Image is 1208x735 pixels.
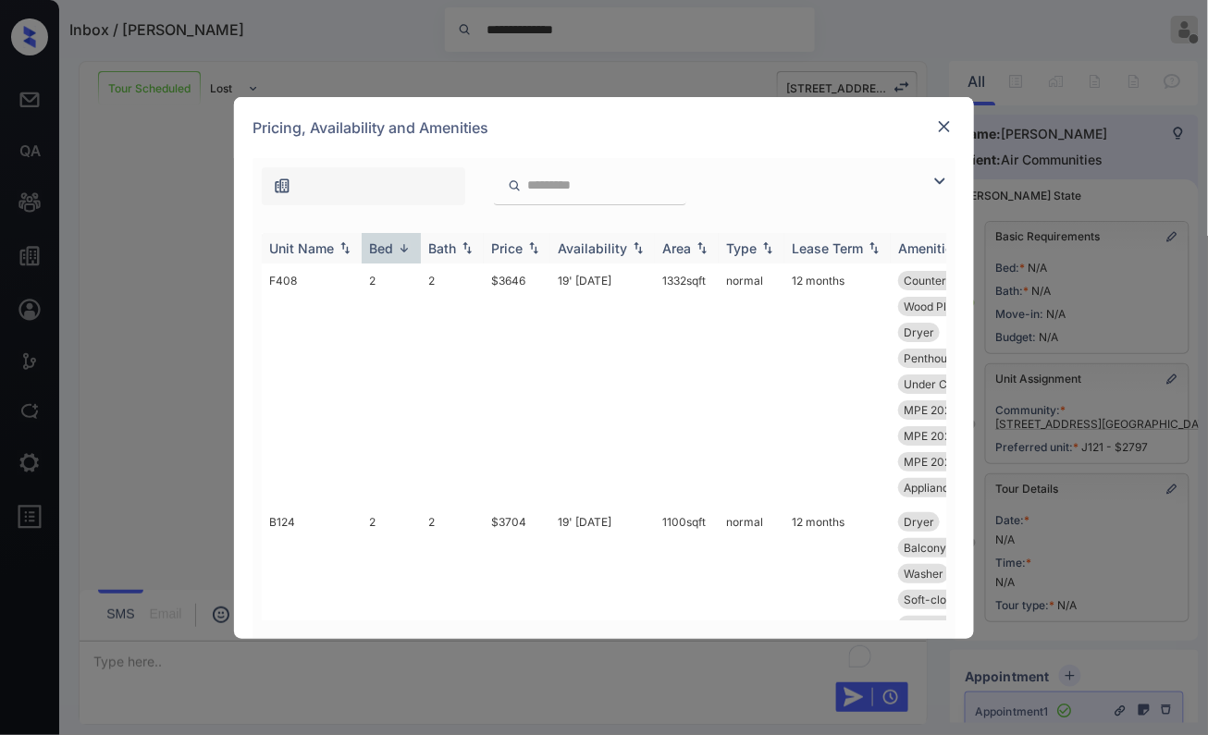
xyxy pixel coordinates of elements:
[904,403,1006,417] span: MPE 2025 Landsc...
[904,481,992,495] span: Appliances Stai...
[904,515,934,529] span: Dryer
[662,240,691,256] div: Area
[904,455,1007,469] span: MPE 2024 Landsc...
[719,263,784,505] td: normal
[784,263,891,505] td: 12 months
[904,593,993,606] span: Soft-close Cabi...
[362,263,421,505] td: 2
[484,263,550,505] td: $3646
[508,178,522,194] img: icon-zuma
[234,97,974,158] div: Pricing, Availability and Amenities
[629,241,647,254] img: sorting
[904,300,999,313] span: Wood Plank Floo...
[865,241,883,254] img: sorting
[929,170,951,192] img: icon-zuma
[421,263,484,505] td: 2
[904,325,934,339] span: Dryer
[904,351,994,365] span: Penthouse 2-Bed
[693,241,711,254] img: sorting
[491,240,523,256] div: Price
[904,377,997,391] span: Under Cabinet L...
[558,240,627,256] div: Availability
[904,274,999,288] span: Countertops Gra...
[904,567,943,581] span: Washer
[395,241,413,255] img: sorting
[336,241,354,254] img: sorting
[792,240,863,256] div: Lease Term
[428,240,456,256] div: Bath
[904,541,980,555] span: Balcony Large
[273,177,291,195] img: icon-zuma
[726,240,757,256] div: Type
[550,263,655,505] td: 19' [DATE]
[758,241,777,254] img: sorting
[269,240,334,256] div: Unit Name
[935,117,954,136] img: close
[898,240,960,256] div: Amenities
[262,263,362,505] td: F408
[369,240,393,256] div: Bed
[524,241,543,254] img: sorting
[904,619,994,632] span: Lighting Recess...
[458,241,476,254] img: sorting
[904,429,1005,443] span: MPE 2025 Hallwa...
[655,263,719,505] td: 1332 sqft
